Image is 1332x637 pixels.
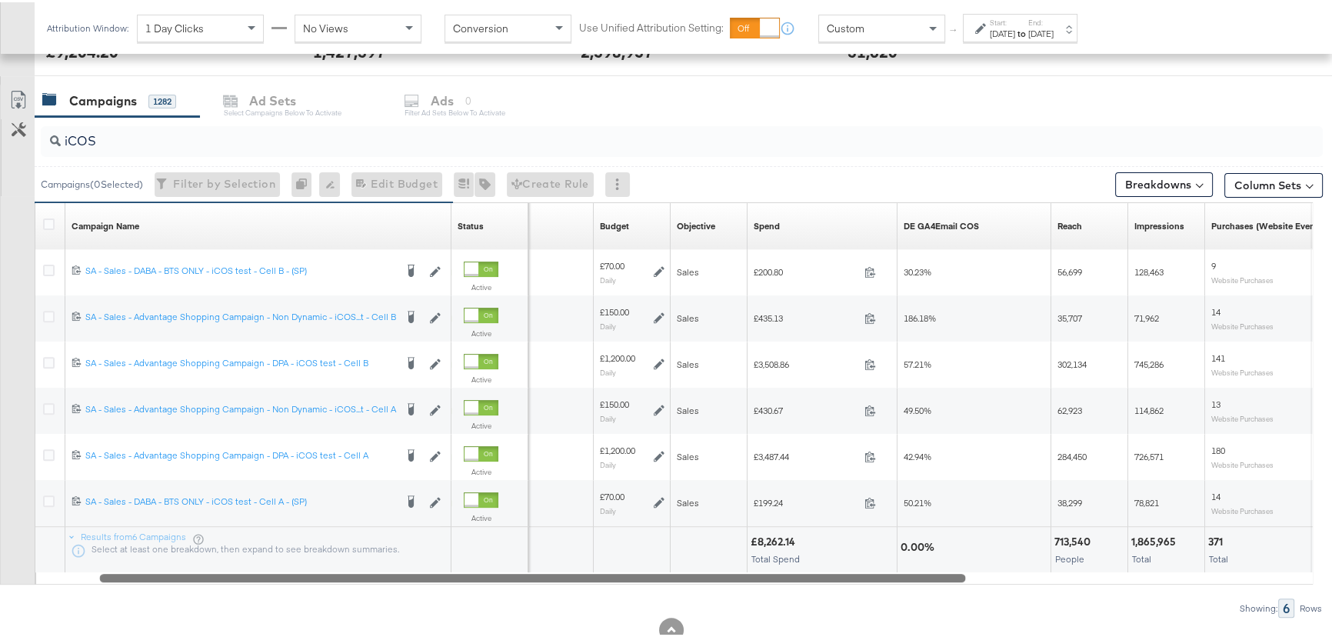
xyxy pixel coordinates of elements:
a: The maximum amount you're willing to spend on your ads, on average each day or over the lifetime ... [600,218,629,230]
div: SA - Sales - DABA - BTS ONLY - iCOS test - Cell A - (SP) [85,493,395,505]
a: DE NET COS GA4Email [904,218,979,230]
div: SA - Sales - Advantage Shopping Campaign - Non Dynamic - iCOS...t - Cell A [85,401,395,413]
a: The total amount spent to date. [754,218,780,230]
a: SA - Sales - Advantage Shopping Campaign - Non Dynamic - iCOS...t - Cell A [85,401,395,416]
button: Breakdowns [1115,170,1213,195]
sub: Daily [600,273,616,282]
span: Sales [677,264,699,275]
div: Showing: [1239,601,1278,612]
div: SA - Sales - DABA - BTS ONLY - iCOS test - Cell B - (SP) [85,262,395,275]
label: Active [464,465,498,475]
span: Total Spend [751,551,800,562]
sub: Website Purchases [1211,319,1274,329]
label: End: [1028,15,1054,25]
sub: Website Purchases [1211,412,1274,421]
span: 302,134 [1057,356,1087,368]
label: Active [464,419,498,429]
a: Shows the current state of your Ad Campaign. [458,218,484,230]
div: Status [458,218,484,230]
div: £70.00 [600,258,624,270]
span: 745,286 [1134,356,1164,368]
span: £435.13 [754,310,858,322]
span: People [1055,551,1084,562]
span: 284,450 [1057,449,1087,460]
sub: Daily [600,319,616,329]
span: £200.80 [754,264,858,275]
label: Active [464,511,498,521]
sub: Daily [600,504,616,513]
span: £3,508.86 [754,356,858,368]
div: 6 [1278,596,1294,615]
sub: Website Purchases [1211,458,1274,467]
a: The number of times your ad was served. On mobile apps an ad is counted as served the first time ... [1134,218,1184,230]
span: Conversion [453,19,508,33]
span: 9 [1211,258,1216,269]
span: Total [1132,551,1151,562]
span: 114,862 [1134,402,1164,414]
span: £430.67 [754,402,858,414]
span: 30.23% [904,264,931,275]
div: £8,262.14 [751,532,800,547]
div: Impressions [1134,218,1184,230]
label: Active [464,372,498,382]
sub: Daily [600,412,616,421]
span: 128,463 [1134,264,1164,275]
button: Column Sets [1224,171,1323,195]
div: 1282 [148,92,176,106]
a: The number of times a purchase was made tracked by your Custom Audience pixel on your website aft... [1211,218,1326,230]
div: Purchases (Website Events) [1211,218,1326,230]
span: 42.94% [904,449,931,460]
span: Sales [677,449,699,460]
span: 71,962 [1134,310,1159,322]
a: Your campaign's objective. [677,218,715,230]
span: Sales [677,402,699,414]
div: [DATE] [990,25,1015,38]
span: 141 [1211,350,1225,362]
div: £1,200.00 [600,442,635,455]
sub: Daily [600,458,616,467]
span: ↑ [947,26,961,32]
div: Budget [600,218,629,230]
span: 57.21% [904,356,931,368]
span: 180 [1211,442,1225,454]
a: SA - Sales - DABA - BTS ONLY - iCOS test - Cell A - (SP) [85,493,395,509]
span: £199.24 [754,495,858,506]
span: Sales [677,495,699,506]
div: £150.00 [600,304,629,316]
span: 56,699 [1057,264,1082,275]
label: Start: [990,15,1015,25]
span: £3,487.44 [754,449,858,460]
div: Attribution Window: [46,21,129,32]
span: 35,707 [1057,310,1082,322]
div: £70.00 [600,489,624,501]
a: SA - Sales - Advantage Shopping Campaign - Non Dynamic - iCOS...t - Cell B [85,308,395,324]
div: SA - Sales - Advantage Shopping Campaign - Non Dynamic - iCOS...t - Cell B [85,308,395,321]
span: Sales [677,310,699,322]
span: 186.18% [904,310,936,322]
span: 50.21% [904,495,931,506]
span: No Views [303,19,348,33]
sub: Website Purchases [1211,504,1274,513]
div: 1,865,965 [1131,532,1180,547]
div: 0.00% [901,538,939,552]
div: £1,200.00 [600,350,635,362]
span: 14 [1211,304,1220,315]
span: 726,571 [1134,449,1164,460]
span: 62,923 [1057,402,1082,414]
div: Objective [677,218,715,230]
strong: to [1015,25,1028,37]
span: 14 [1211,489,1220,500]
div: 0 [291,170,319,195]
div: Campaigns [69,90,137,108]
sub: Daily [600,365,616,375]
div: Campaign Name [72,218,139,230]
div: 371 [1208,532,1227,547]
div: £150.00 [600,396,629,409]
span: 38,299 [1057,495,1082,506]
div: SA - Sales - Advantage Shopping Campaign - DPA - iCOS test - Cell A [85,447,395,459]
label: Active [464,326,498,336]
sub: Website Purchases [1211,273,1274,282]
div: Campaigns ( 0 Selected) [41,175,143,189]
div: [DATE] [1028,25,1054,38]
div: Reach [1057,218,1082,230]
